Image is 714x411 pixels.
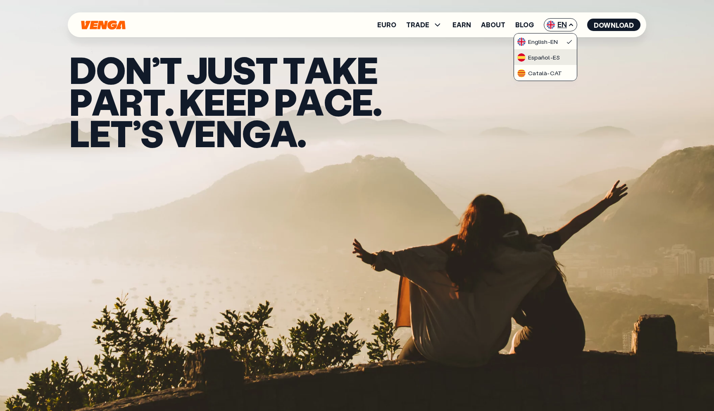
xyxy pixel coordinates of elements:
span: a [270,117,297,149]
span: e [357,54,378,86]
span: . [165,86,174,117]
span: N [125,54,151,86]
span: u [207,54,232,86]
span: s [233,54,255,86]
span: t [110,117,132,149]
svg: Home [80,20,126,30]
div: Català - CAT [517,69,562,77]
a: flag-ukEnglish-EN [514,33,577,49]
span: k [332,54,357,86]
img: flag-es [517,53,526,62]
span: e [204,86,225,117]
span: c [324,86,352,117]
span: e [194,117,215,149]
span: v [169,117,194,149]
span: j [187,54,207,86]
span: e [225,86,246,117]
span: a [305,54,331,86]
span: K [179,86,204,117]
a: Earn [452,22,471,28]
span: g [242,117,270,149]
span: O [96,54,125,86]
img: flag-uk [547,21,555,29]
span: p [69,86,92,117]
div: Español - ES [517,53,560,62]
span: TRADE [406,20,443,30]
span: . [373,86,381,117]
span: D [69,54,96,86]
a: flag-catCatalà-CAT [514,65,577,81]
img: flag-cat [517,69,526,77]
span: p [274,86,296,117]
span: a [296,86,323,117]
span: t [143,86,165,117]
span: ’ [152,54,159,86]
span: t [255,54,277,86]
span: r [119,86,143,117]
span: t [159,54,181,86]
a: Euro [377,22,396,28]
a: flag-esEspañol-ES [514,49,577,65]
span: e [89,117,110,149]
span: ’ [133,117,140,149]
a: About [481,22,505,28]
span: L [69,117,89,149]
span: e [352,86,373,117]
span: n [216,117,242,149]
span: p [246,86,269,117]
span: . [297,117,306,149]
button: Download [587,19,640,31]
span: t [283,54,305,86]
a: Blog [515,22,534,28]
span: a [92,86,119,117]
div: English - EN [517,38,558,46]
img: flag-uk [517,38,526,46]
span: TRADE [406,22,429,28]
span: EN [544,18,577,31]
span: s [140,117,163,149]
